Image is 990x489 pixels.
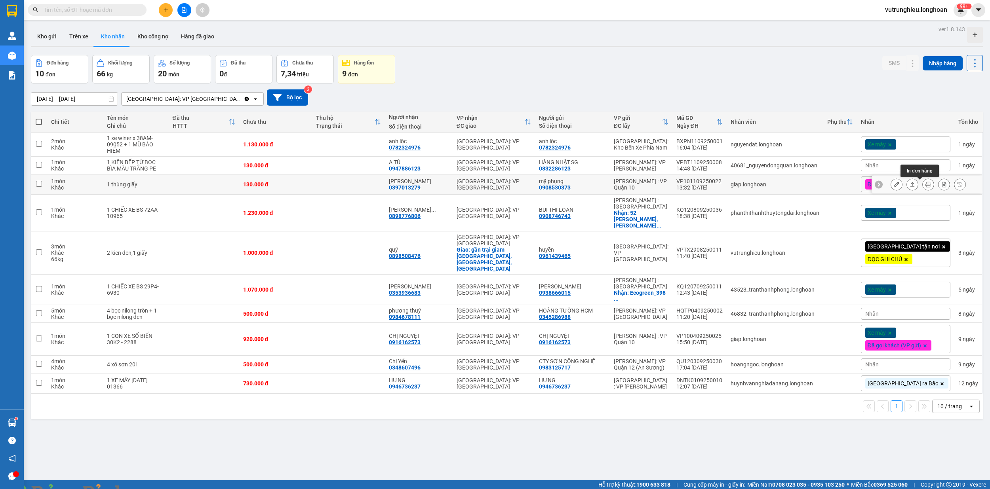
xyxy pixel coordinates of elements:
[354,60,374,66] div: Hàng tồn
[389,165,421,172] div: 0947886123
[8,455,16,462] span: notification
[868,286,886,293] span: Xe máy
[51,364,99,371] div: Khác
[159,3,173,17] button: plus
[51,339,99,345] div: Khác
[457,234,531,246] div: [GEOGRAPHIC_DATA]: VP [GEOGRAPHIC_DATA]
[389,383,421,390] div: 0946736237
[8,32,16,40] img: warehouse-icon
[676,144,723,151] div: 16:04 [DATE]
[731,380,819,387] div: huynhvannghiadanang.longhoan
[865,311,879,317] span: Nhãn
[51,314,99,320] div: Khác
[539,283,606,290] div: Đoàn Thu Trang
[46,71,55,78] span: đơn
[457,333,531,345] div: [GEOGRAPHIC_DATA]: VP [GEOGRAPHIC_DATA]
[868,256,902,263] span: ĐỌC GHI CHÚ
[676,115,716,121] div: Mã GD
[457,283,531,296] div: [GEOGRAPHIC_DATA]: VP [GEOGRAPHIC_DATA]
[131,27,175,46] button: Kho công nợ
[967,27,983,43] div: Tạo kho hàng mới
[51,144,99,151] div: Khác
[312,112,385,133] th: Toggle SortBy
[861,119,950,125] div: Nhãn
[389,138,448,144] div: anh lộc
[868,380,938,387] span: [GEOGRAPHIC_DATA] ra Bắc
[316,123,375,129] div: Trạng thái
[868,141,886,148] span: Xe máy
[676,480,678,489] span: |
[971,3,985,17] button: caret-down
[389,290,421,296] div: 0353936683
[33,7,38,13] span: search
[968,403,975,409] svg: open
[676,314,723,320] div: 11:20 [DATE]
[457,307,531,320] div: [GEOGRAPHIC_DATA]: VP [GEOGRAPHIC_DATA]
[107,283,165,296] div: 1 CHIẾC XE BS 29P4-6930
[614,210,668,229] div: Nhận: 52 Phạm Văn Dinh, Thắng Nhất, Vũng Tàu.
[614,333,668,345] div: [PERSON_NAME] : VP Quận 10
[937,402,962,410] div: 10 / trang
[389,178,448,184] div: kiều anh
[614,243,668,262] div: [GEOGRAPHIC_DATA]: VP [GEOGRAPHIC_DATA]
[676,159,723,165] div: VPBT1109250008
[95,27,131,46] button: Kho nhận
[676,213,723,219] div: 18:38 [DATE]
[389,283,448,290] div: Đoàn Ngọc Hải
[963,286,975,293] span: ngày
[731,141,819,148] div: nguyendat.longhoan
[957,4,971,9] sup: 507
[158,69,167,78] span: 20
[676,358,723,364] div: QU120309250030
[963,162,975,169] span: ngày
[868,181,921,188] span: Đã gọi khách (VP gửi)
[457,246,531,272] div: Giao: gần trại giam đại bình,bảo lâm,lâm đồng
[946,482,952,487] span: copyright
[51,184,99,191] div: Khác
[614,307,668,320] div: [PERSON_NAME]: VP [GEOGRAPHIC_DATA]
[882,56,906,70] button: SMS
[169,112,239,133] th: Toggle SortBy
[614,377,668,390] div: [GEOGRAPHIC_DATA] : VP [PERSON_NAME]
[51,213,99,219] div: Khác
[963,361,975,368] span: ngày
[453,112,535,133] th: Toggle SortBy
[614,138,668,151] div: [GEOGRAPHIC_DATA]: Kho Bến Xe Phía Nam
[53,4,157,14] strong: PHIẾU DÁN LÊN HÀNG
[219,69,224,78] span: 0
[676,333,723,339] div: VP100409250025
[891,400,902,412] button: 1
[614,277,668,290] div: [PERSON_NAME] : [GEOGRAPHIC_DATA]
[958,336,978,342] div: 9
[539,123,606,129] div: Số điện thoại
[868,243,940,250] span: [GEOGRAPHIC_DATA] tận nơi
[316,115,375,121] div: Thu hộ
[243,210,308,216] div: 1.230.000 đ
[614,290,668,302] div: Nhận: Ecogreen_398 Nguyễn Văn Linh phường Tân Phong Quận 7 Sài Gòn
[348,71,358,78] span: đơn
[614,358,668,371] div: [PERSON_NAME]: VP Quận 12 (An Sương)
[614,296,619,302] span: ...
[169,60,190,66] div: Số lượng
[107,361,165,368] div: 4 xô sơn 20l
[865,361,879,368] span: Nhãn
[676,184,723,191] div: 13:32 [DATE]
[281,69,296,78] span: 7,34
[676,283,723,290] div: KQ120709250011
[51,283,99,290] div: 1 món
[126,95,242,103] div: [GEOGRAPHIC_DATA]: VP [GEOGRAPHIC_DATA]
[51,207,99,213] div: 1 món
[181,7,187,13] span: file-add
[107,377,165,390] div: 1 XE MÁY 29BA 01366
[539,165,571,172] div: 0832286123
[8,51,16,60] img: warehouse-icon
[539,358,606,364] div: CTY SƠN CÔNG NGHỆ
[457,115,525,121] div: VP nhận
[851,480,908,489] span: Miền Bắc
[958,286,978,293] div: 5
[676,207,723,213] div: KQ120809250036
[676,290,723,296] div: 12:43 [DATE]
[108,60,132,66] div: Khối lượng
[389,184,421,191] div: 0397013279
[901,165,939,177] div: In đơn hàng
